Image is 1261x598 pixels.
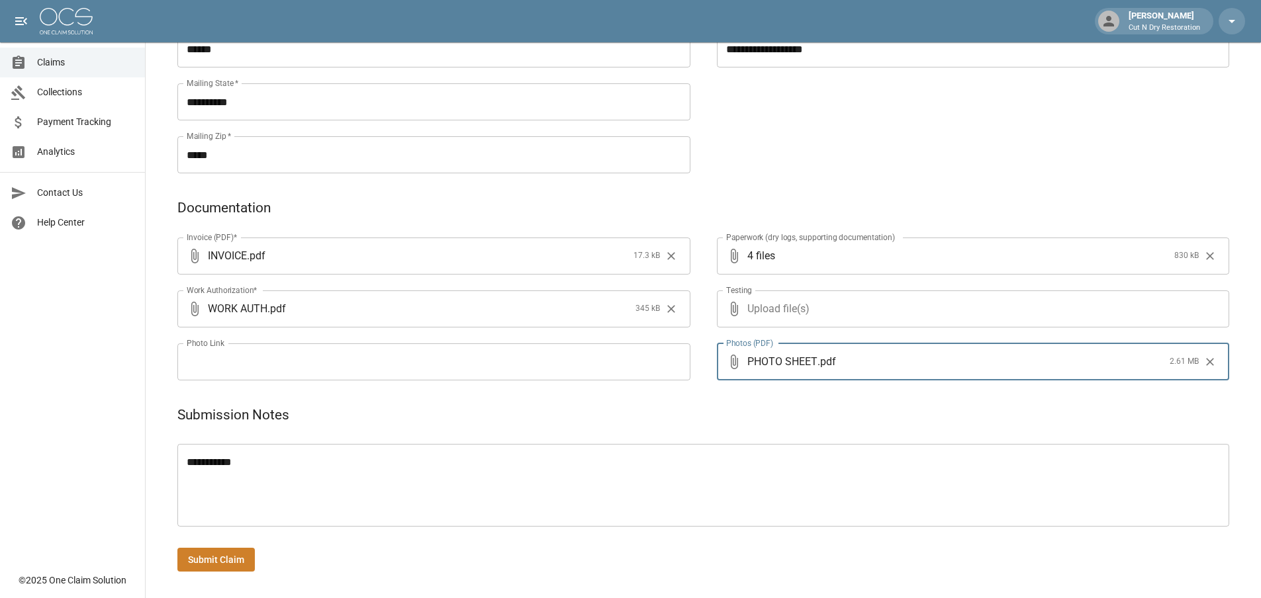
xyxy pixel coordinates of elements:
[267,301,286,316] span: . pdf
[247,248,265,263] span: . pdf
[1174,249,1199,263] span: 830 kB
[37,186,134,200] span: Contact Us
[187,284,257,296] label: Work Authorization*
[37,145,134,159] span: Analytics
[37,85,134,99] span: Collections
[747,354,817,369] span: PHOTO SHEET
[177,548,255,572] button: Submit Claim
[747,237,1170,275] span: 4 files
[187,130,232,142] label: Mailing Zip
[726,337,773,349] label: Photos (PDF)
[747,290,1194,327] span: Upload file(s)
[817,354,836,369] span: . pdf
[8,8,34,34] button: open drawer
[661,246,681,266] button: Clear
[1200,352,1220,372] button: Clear
[40,8,93,34] img: ocs-logo-white-transparent.png
[1129,22,1200,34] p: Cut N Dry Restoration
[661,299,681,319] button: Clear
[726,284,752,296] label: Testing
[1170,355,1199,368] span: 2.61 MB
[37,216,134,230] span: Help Center
[187,77,238,89] label: Mailing State
[726,232,895,243] label: Paperwork (dry logs, supporting documentation)
[1123,9,1205,33] div: [PERSON_NAME]
[208,248,247,263] span: INVOICE
[635,302,660,316] span: 345 kB
[19,574,126,587] div: © 2025 One Claim Solution
[633,249,660,263] span: 17.3 kB
[187,337,224,349] label: Photo Link
[1200,246,1220,266] button: Clear
[208,301,267,316] span: WORK AUTH
[37,115,134,129] span: Payment Tracking
[37,56,134,69] span: Claims
[187,232,238,243] label: Invoice (PDF)*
